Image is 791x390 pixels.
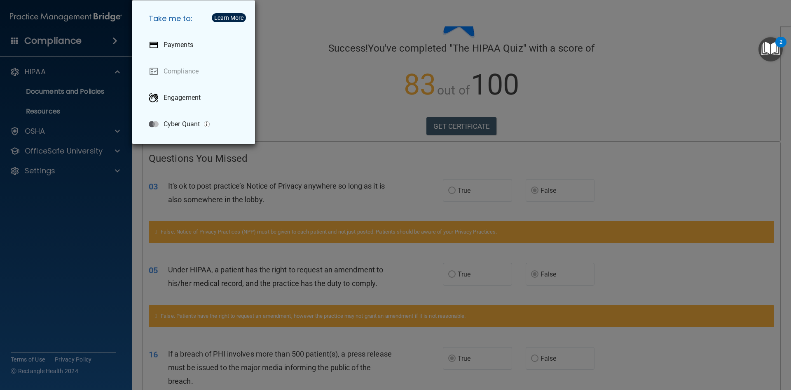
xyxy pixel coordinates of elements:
div: 2 [779,42,782,53]
iframe: Drift Widget Chat Controller [750,333,781,364]
a: Payments [142,33,248,57]
div: Learn More [214,15,243,21]
button: Learn More [212,13,246,22]
p: Payments [164,41,193,49]
a: Compliance [142,60,248,83]
h5: Take me to: [142,7,248,30]
p: Cyber Quant [164,120,200,128]
a: Engagement [142,86,248,109]
button: Open Resource Center, 2 new notifications [758,37,783,61]
a: Cyber Quant [142,113,248,136]
p: Engagement [164,94,201,102]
